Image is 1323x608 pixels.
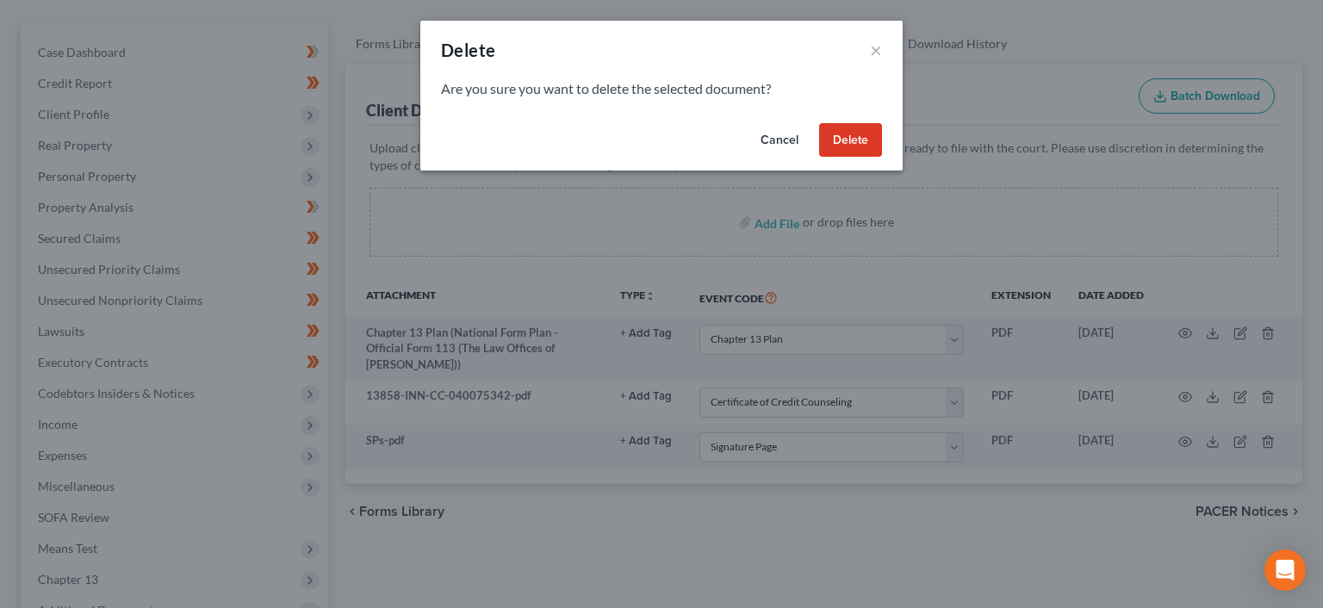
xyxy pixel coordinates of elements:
div: Open Intercom Messenger [1264,549,1306,591]
button: Delete [819,123,882,158]
div: Delete [441,38,495,62]
button: × [870,40,882,60]
button: Cancel [747,123,812,158]
p: Are you sure you want to delete the selected document? [441,79,882,99]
